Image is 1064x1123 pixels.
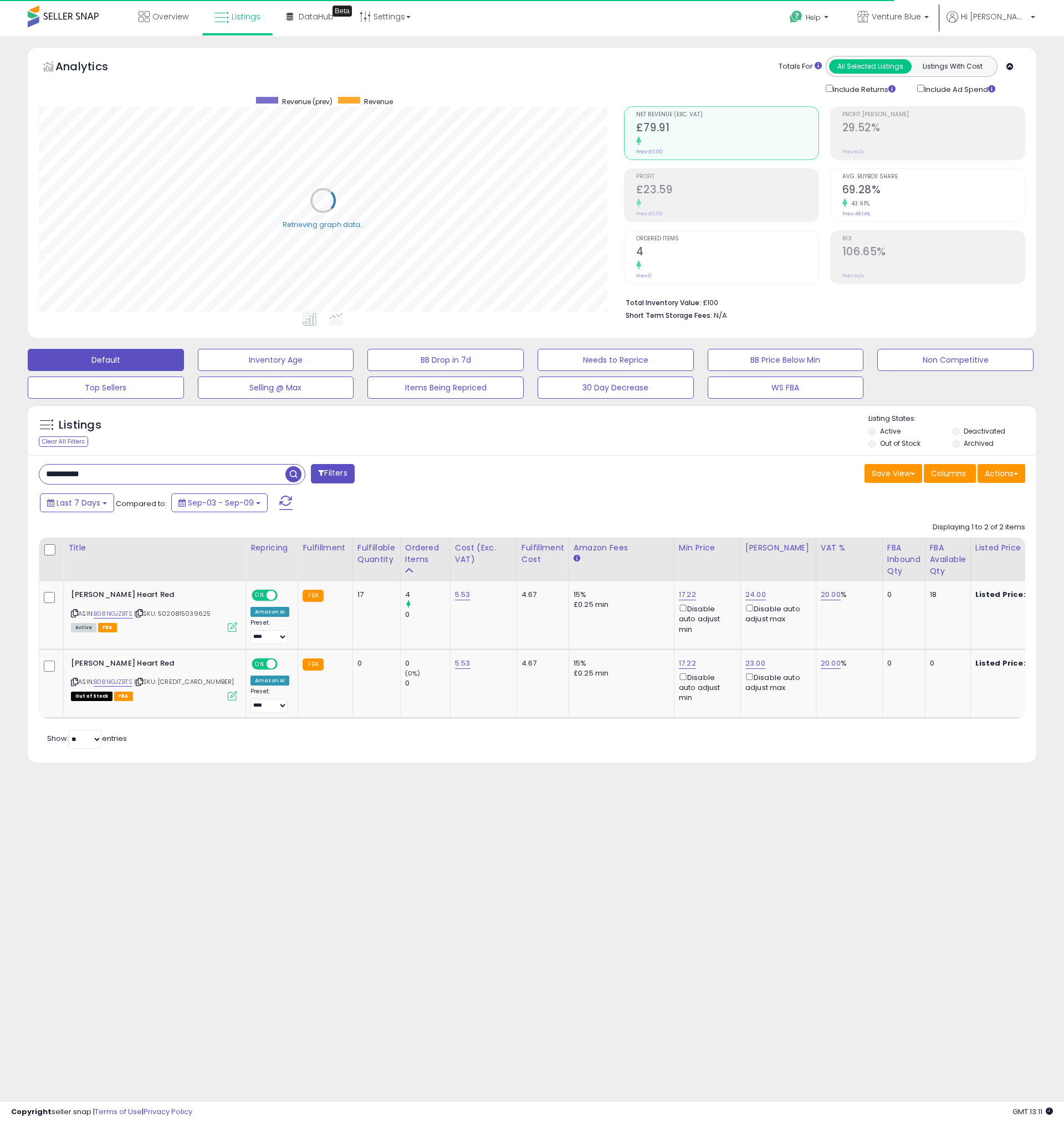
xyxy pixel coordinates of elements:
[94,677,132,687] a: B08NGJZBTS
[779,61,822,72] div: Totals For
[708,349,864,371] button: BB Price Below Min
[299,11,334,22] span: DataHub
[71,692,112,701] span: All listings that are currently out of stock and unavailable for purchase on Amazon
[821,542,878,554] div: VAT %
[933,522,1025,533] div: Displaying 1 to 2 of 2 items
[71,590,206,603] b: [PERSON_NAME] Heart Red
[250,688,289,713] div: Preset:
[276,591,294,600] span: OFF
[405,590,450,600] div: 4
[842,148,864,155] small: Prev: N/A
[455,658,470,669] a: 5.53
[636,112,819,118] span: Net Revenue (Exc. VAT)
[636,183,819,198] h2: £23.59
[198,349,354,371] button: Inventory Age
[847,199,870,208] small: 43.91%
[574,590,666,600] div: 15%
[28,377,184,399] button: Top Sellers
[250,542,293,554] div: Repricing
[817,83,909,95] div: Include Returns
[71,623,96,632] span: All listings currently available for purchase on Amazon
[303,658,323,671] small: FBA
[303,542,347,554] div: Fulfillment
[842,112,1025,118] span: Profit [PERSON_NAME]
[636,272,652,279] small: Prev: 0
[455,589,470,600] a: 5.53
[574,668,666,678] div: £0.25 min
[574,542,669,554] div: Amazon Fees
[679,671,732,703] div: Disable auto adjust min
[114,692,133,701] span: FBA
[367,377,524,399] button: Items Being Repriced
[880,439,920,448] label: Out of Stock
[806,13,821,22] span: Help
[887,590,917,600] div: 0
[283,219,364,229] div: Retrieving graph data..
[975,658,1026,668] b: Listed Price:
[538,349,694,371] button: Needs to Reprice
[636,236,819,242] span: Ordered Items
[455,542,512,565] div: Cost (Exc. VAT)
[171,493,268,512] button: Sep-03 - Sep-09
[679,589,696,600] a: 17.22
[781,2,840,36] a: Help
[636,245,819,260] h2: 4
[911,59,994,74] button: Listings With Cost
[521,542,564,565] div: Fulfillment Cost
[842,236,1025,242] span: ROI
[134,609,211,618] span: | SKU: 5020815039625
[961,11,1027,22] span: Hi [PERSON_NAME]
[679,542,736,554] div: Min Price
[574,600,666,610] div: £0.25 min
[521,590,560,600] div: 4.67
[57,497,100,508] span: Last 7 Days
[198,377,354,399] button: Selling @ Max
[134,677,234,686] span: | SKU: [CREDIT_CARD_NUMBER]
[636,210,663,217] small: Prev: £0.00
[332,6,352,17] div: Tooltip anchor
[253,659,267,668] span: ON
[55,59,130,77] h5: Analytics
[636,121,819,136] h2: £79.91
[714,310,727,321] span: N/A
[880,426,901,436] label: Active
[679,602,732,635] div: Disable auto adjust min
[745,658,765,669] a: 23.00
[745,671,807,693] div: Disable auto adjust max
[868,414,1036,424] p: Listing States:
[538,377,694,399] button: 30 Day Decrease
[68,542,241,554] div: Title
[71,590,237,631] div: ASIN:
[405,669,421,678] small: (0%)
[842,272,864,279] small: Prev: N/A
[931,468,966,479] span: Columns
[887,542,920,577] div: FBA inbound Qty
[405,610,450,620] div: 0
[842,174,1025,180] span: Avg. Buybox Share
[405,658,450,668] div: 0
[626,311,712,320] b: Short Term Storage Fees:
[877,349,1034,371] button: Non Competitive
[28,349,184,371] button: Default
[357,590,392,600] div: 17
[842,245,1025,260] h2: 106.65%
[745,589,766,600] a: 24.00
[745,542,811,554] div: [PERSON_NAME]
[864,464,922,483] button: Save View
[98,623,117,632] span: FBA
[821,589,841,600] a: 20.00
[975,589,1026,600] b: Listed Price:
[94,609,132,619] a: B08NGJZBTS
[311,464,354,483] button: Filters
[909,83,1013,95] div: Include Ad Spend
[574,658,666,668] div: 15%
[250,607,289,617] div: Amazon AI
[188,497,254,508] span: Sep-03 - Sep-09
[821,590,874,600] div: %
[357,542,396,565] div: Fulfillable Quantity
[842,121,1025,136] h2: 29.52%
[887,658,917,668] div: 0
[59,418,101,433] h5: Listings
[276,659,294,668] span: OFF
[872,11,921,22] span: Venture Blue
